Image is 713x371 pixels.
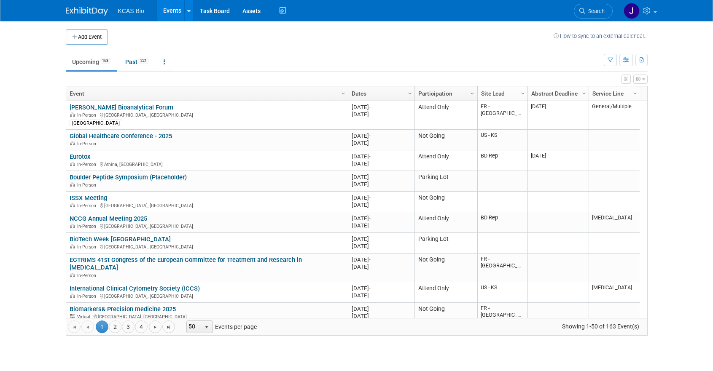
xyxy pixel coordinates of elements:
a: Biomarkers& Precision medicine 2025 [70,305,176,313]
span: select [203,324,210,331]
img: In-Person Event [70,141,75,145]
td: Not Going [414,303,477,323]
td: BD Rep [478,212,527,233]
span: Go to the next page [152,324,159,331]
span: Search [585,8,605,14]
a: 3 [122,320,135,333]
div: [GEOGRAPHIC_DATA], [GEOGRAPHIC_DATA] [70,292,344,299]
img: In-Person Event [70,294,75,298]
span: In-Person [77,112,99,118]
a: ISSX Meeting [70,194,107,202]
div: [DATE] [352,263,411,270]
span: 1 [96,320,108,333]
div: [DATE] [352,194,411,201]
span: Column Settings [632,90,638,97]
span: - [369,306,371,312]
div: [DATE] [352,292,411,299]
a: Go to the first page [68,320,81,333]
img: In-Person Event [70,244,75,248]
div: [DATE] [352,285,411,292]
td: Not Going [414,192,477,212]
span: In-Person [77,141,99,147]
a: Column Settings [339,86,348,99]
img: Jason Hannah [624,3,640,19]
div: [GEOGRAPHIC_DATA], [GEOGRAPHIC_DATA] [70,202,344,209]
div: [DATE] [352,160,411,167]
span: Column Settings [340,90,347,97]
div: [DATE] [352,181,411,188]
td: [DATE] [527,101,589,130]
div: [DATE] [352,235,411,243]
span: In-Person [77,182,99,188]
span: - [369,133,371,139]
a: Column Settings [405,86,414,99]
a: International Clinical Cytometry Society (ICCS) [70,285,200,292]
div: [DATE] [352,104,411,111]
div: [GEOGRAPHIC_DATA], [GEOGRAPHIC_DATA] [70,313,344,320]
span: In-Person [77,224,99,229]
div: [GEOGRAPHIC_DATA] [70,120,122,126]
td: Not Going [414,254,477,282]
span: Column Settings [406,90,413,97]
img: Virtual Event [70,314,75,318]
span: Column Settings [469,90,476,97]
span: KCAS Bio [118,8,144,14]
span: 163 [100,58,111,64]
div: [DATE] [352,139,411,147]
span: - [369,104,371,110]
td: Attend Only [414,101,477,130]
span: In-Person [77,162,99,167]
td: [DATE] [527,150,589,171]
td: [MEDICAL_DATA] [589,282,640,303]
div: [DATE] [352,111,411,118]
span: Go to the first page [71,324,78,331]
td: FR - [GEOGRAPHIC_DATA] [478,101,527,130]
span: In-Person [77,273,99,278]
button: Add Event [66,29,108,45]
a: Go to the last page [162,320,175,333]
a: NCCG Annual Meeting 2025 [70,215,147,222]
td: FR - [GEOGRAPHIC_DATA] [478,254,527,282]
a: Upcoming163 [66,54,117,70]
a: Event [70,86,342,101]
span: 221 [138,58,149,64]
td: Not Going [414,130,477,150]
a: 2 [109,320,121,333]
a: Service Line [592,86,634,101]
a: Participation [418,86,471,101]
td: US - KS [478,130,527,150]
div: [DATE] [352,132,411,139]
div: [GEOGRAPHIC_DATA], [GEOGRAPHIC_DATA] [70,111,344,118]
span: Events per page [175,320,265,333]
a: Eurotox [70,153,90,160]
span: In-Person [77,203,99,208]
div: [DATE] [352,201,411,208]
span: - [369,215,371,222]
span: Column Settings [519,90,526,97]
td: Parking Lot [414,171,477,192]
td: Attend Only [414,150,477,171]
a: Boulder Peptide Symposium (Placeholder) [70,173,187,181]
span: Virtual [77,314,92,320]
a: Abstract Deadline [531,86,583,101]
a: BioTech Week [GEOGRAPHIC_DATA] [70,235,171,243]
img: In-Person Event [70,273,75,277]
a: Search [574,4,613,19]
span: - [369,174,371,180]
a: Past221 [119,54,156,70]
div: [GEOGRAPHIC_DATA], [GEOGRAPHIC_DATA] [70,243,344,250]
span: Go to the last page [165,324,172,331]
div: [DATE] [352,256,411,263]
div: [GEOGRAPHIC_DATA], [GEOGRAPHIC_DATA] [70,222,344,230]
td: [MEDICAL_DATA] [589,212,640,233]
span: Column Settings [581,90,587,97]
a: Site Lead [481,86,522,101]
a: Column Settings [579,86,589,99]
img: In-Person Event [70,112,75,117]
span: - [369,153,371,160]
a: Go to the next page [149,320,161,333]
img: In-Person Event [70,203,75,207]
a: Go to the previous page [81,320,94,333]
a: ECTRIMS 41st Congress of the European Committee for Treatment and Research in [MEDICAL_DATA] [70,256,302,272]
img: In-Person Event [70,182,75,187]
